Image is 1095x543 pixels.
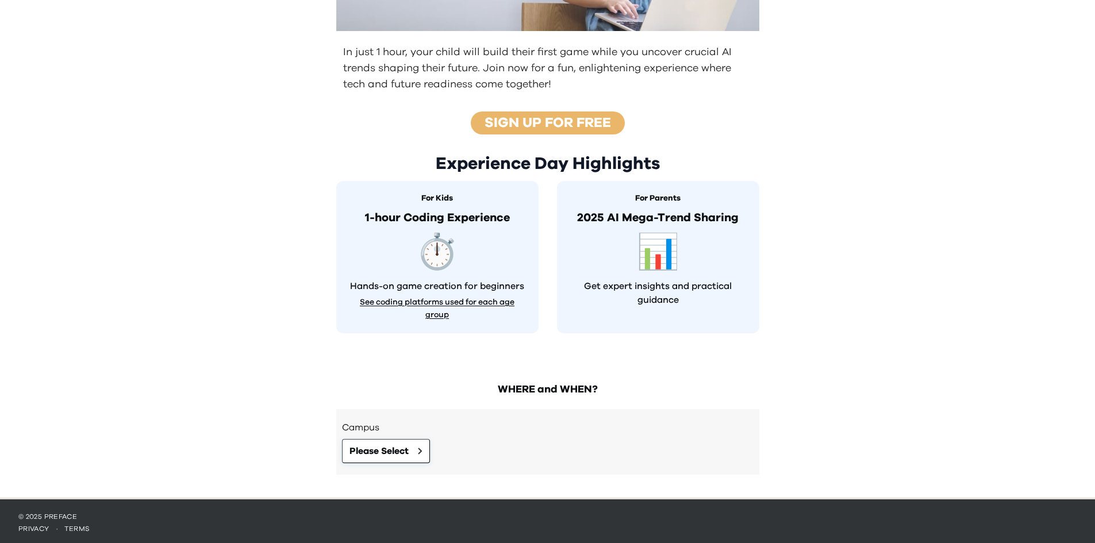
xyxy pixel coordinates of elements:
[348,209,527,226] p: 1-hour Coding Experience
[348,192,527,205] h3: For Kids
[343,44,755,93] p: In just 1 hour, your child will build their first game while you uncover crucial AI trends shapin...
[485,116,611,130] a: Sign up for free
[336,382,759,398] h2: WHERE and WHEN?
[348,279,527,293] p: Hands-on game creation for beginners
[18,512,1077,521] p: © 2025 Preface
[636,236,679,270] span: robot
[349,444,409,458] span: Please Select
[342,421,754,434] h3: Campus
[568,192,748,205] h3: For Parents
[49,525,64,532] span: ·
[568,209,748,226] p: 2025 AI Mega-Trend Sharing
[467,111,628,135] button: Sign up for free
[336,153,759,174] h2: Experience Day Highlights
[416,236,459,270] span: timer
[342,439,430,463] button: Please Select
[18,525,49,532] a: privacy
[568,279,748,307] p: Get expert insights and practical guidance
[64,525,90,532] a: terms
[348,295,527,322] button: See coding platforms used for each age group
